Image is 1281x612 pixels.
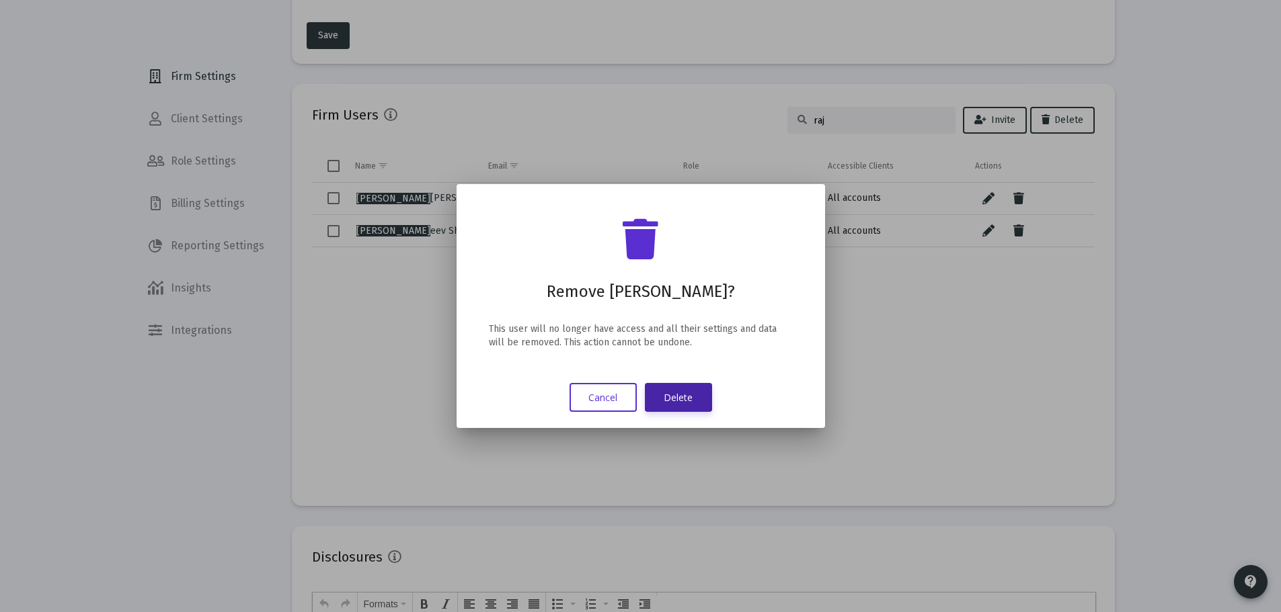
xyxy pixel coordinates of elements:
[5,23,771,45] span: Only the statements provided directly to you from your investment custodian can provide a full an...
[547,281,735,302] h1: Remove [PERSON_NAME]?
[5,36,731,58] span: Should you have any questions, .
[5,11,611,21] span: The information contained within these reports has been reconciled from sources deemed reliable b...
[5,36,731,58] strong: please contact us at [EMAIL_ADDRESS][DOMAIN_NAME] for further clarification
[570,383,637,412] button: Cancel
[645,383,712,412] button: Delete
[5,11,765,33] span: While we make every effort to identify and correct any discrepancies, you should view these repor...
[489,322,793,349] div: This user will no longer have access and all their settings and data will be removed. This action...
